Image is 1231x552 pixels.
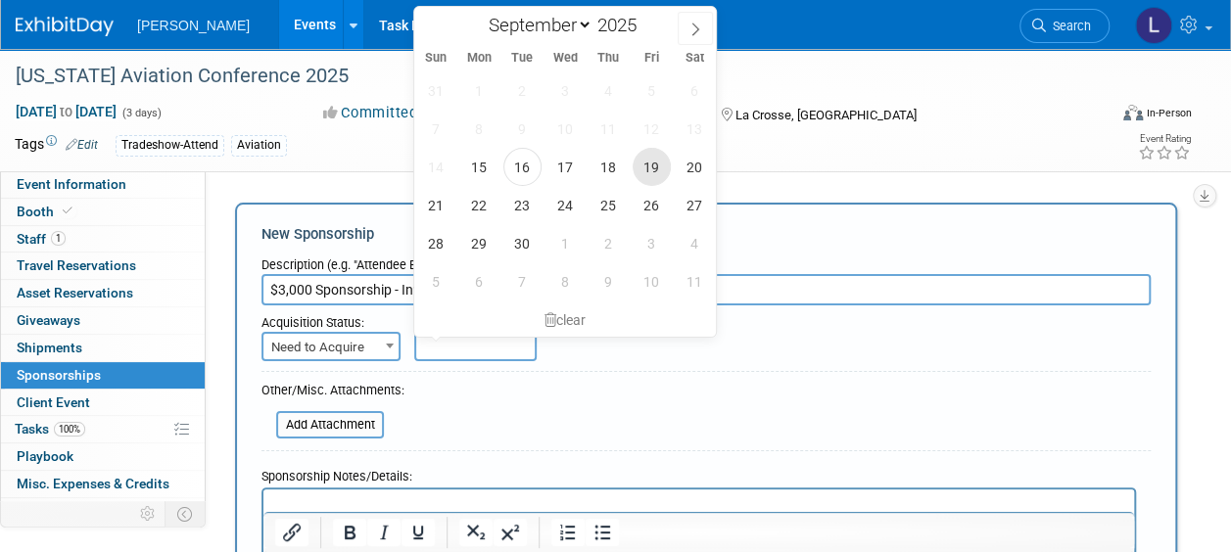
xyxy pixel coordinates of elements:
span: September 24, 2025 [546,186,585,224]
span: September 17, 2025 [546,148,585,186]
span: October 8, 2025 [546,262,585,300]
span: September 22, 2025 [460,186,498,224]
span: September 21, 2025 [417,186,455,224]
a: Event Information [1,171,205,198]
span: 100% [54,422,85,437]
span: September 10, 2025 [546,110,585,148]
div: Sponsorship Notes/Details: [261,459,1136,487]
span: Mon [457,52,500,65]
span: October 5, 2025 [417,262,455,300]
span: September 13, 2025 [676,110,714,148]
span: Giveaways [17,312,80,328]
span: Staff [17,231,66,247]
button: Bold [333,519,366,546]
span: Misc. Expenses & Credits [17,476,169,491]
span: Fri [630,52,673,65]
span: Tue [500,52,544,65]
span: August 31, 2025 [417,71,455,110]
span: October 7, 2025 [503,262,542,300]
div: Event Format [1020,102,1192,131]
span: September 15, 2025 [460,148,498,186]
div: In-Person [1146,106,1192,120]
div: Other/Misc. Attachments: [261,382,404,404]
span: 1 [51,231,66,246]
span: September 6, 2025 [676,71,714,110]
div: New Sponsorship [261,224,1151,245]
span: September 25, 2025 [590,186,628,224]
span: September 16, 2025 [503,148,542,186]
td: Personalize Event Tab Strip [131,501,166,527]
span: October 10, 2025 [633,262,671,300]
a: Travel Reservations [1,253,205,279]
span: September 26, 2025 [633,186,671,224]
input: Year [592,14,651,36]
a: Search [1019,9,1110,43]
div: Event Rating [1138,134,1191,144]
span: September 9, 2025 [503,110,542,148]
div: clear [414,303,716,337]
div: Description (e.g. "Attendee Badge Sponsorship"): [261,248,1151,274]
span: September 29, 2025 [460,224,498,262]
div: Tradeshow-Attend [116,135,224,156]
a: Playbook [1,443,205,470]
span: September 20, 2025 [676,148,714,186]
span: September 30, 2025 [503,224,542,262]
span: October 4, 2025 [676,224,714,262]
select: Month [480,13,592,37]
button: Superscript [494,519,527,546]
div: Acquisition Status: [261,305,385,332]
span: to [57,104,75,119]
span: Client Event [17,394,90,410]
span: Wed [544,52,587,65]
span: [DATE] [DATE] [15,103,118,120]
span: September 19, 2025 [633,148,671,186]
span: October 6, 2025 [460,262,498,300]
span: Search [1046,19,1091,33]
span: September 1, 2025 [460,71,498,110]
span: Event Information [17,176,126,192]
span: La Crosse, [GEOGRAPHIC_DATA] [735,108,917,122]
button: Italic [367,519,401,546]
span: September 11, 2025 [590,110,628,148]
span: October 9, 2025 [590,262,628,300]
span: Shipments [17,340,82,355]
span: Sun [414,52,457,65]
button: Insert/edit link [275,519,308,546]
img: ExhibitDay [16,17,114,36]
span: September 27, 2025 [676,186,714,224]
span: September 28, 2025 [417,224,455,262]
a: Booth [1,199,205,225]
span: Travel Reservations [17,257,136,273]
span: [PERSON_NAME] [137,18,250,33]
span: September 23, 2025 [503,186,542,224]
button: Bullet list [586,519,619,546]
a: Edit [66,138,98,152]
a: Staff1 [1,226,205,253]
a: Giveaways [1,307,205,334]
a: Client Event [1,390,205,416]
a: Shipments [1,335,205,361]
a: Misc. Expenses & Credits [1,471,205,497]
button: Subscript [459,519,493,546]
span: September 7, 2025 [417,110,455,148]
td: Toggle Event Tabs [166,501,206,527]
span: Thu [587,52,630,65]
a: Sponsorships [1,362,205,389]
button: Committed [316,103,433,123]
button: Underline [402,519,435,546]
a: Asset Reservations [1,280,205,306]
span: Asset Reservations [17,285,133,300]
span: September 3, 2025 [546,71,585,110]
span: Tasks [15,421,85,437]
span: October 11, 2025 [676,262,714,300]
span: September 14, 2025 [417,148,455,186]
span: September 12, 2025 [633,110,671,148]
span: October 3, 2025 [633,224,671,262]
span: Sat [673,52,716,65]
span: Sponsorships [17,367,101,383]
img: Lindsey Wolanczyk [1135,7,1172,44]
div: [US_STATE] Aviation Conference 2025 [9,59,1091,94]
span: September 5, 2025 [633,71,671,110]
span: (3 days) [120,107,162,119]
